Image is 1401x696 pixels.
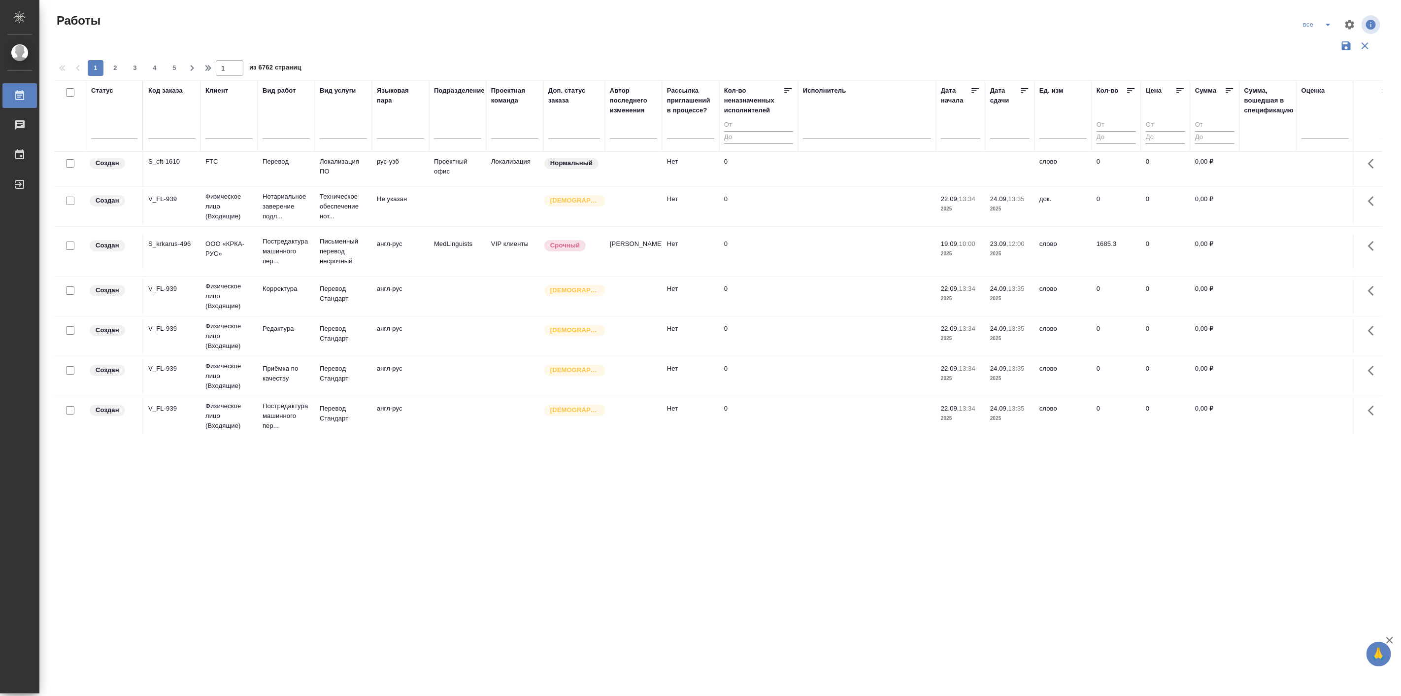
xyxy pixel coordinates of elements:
[941,325,959,332] p: 22.09,
[1299,17,1338,33] div: split button
[96,365,119,375] p: Создан
[1146,86,1162,96] div: Цена
[372,152,429,186] td: рус-узб
[263,324,310,334] p: Редактура
[941,285,959,292] p: 22.09,
[550,241,580,250] p: Срочный
[89,194,137,208] div: Заказ еще не согласован с клиентом, искать исполнителей рано
[1034,399,1092,433] td: слово
[372,279,429,313] td: англ-рус
[959,405,975,412] p: 13:34
[719,399,798,433] td: 0
[1362,152,1386,175] button: Здесь прячутся важные кнопки
[550,325,600,335] p: [DEMOGRAPHIC_DATA]
[434,86,485,96] div: Подразделение
[205,361,253,391] p: Физическое лицо (Входящие)
[1195,119,1234,132] input: От
[1367,642,1391,666] button: 🙏
[89,239,137,252] div: Заказ еще не согласован с клиентом, искать исполнителей рано
[1092,189,1141,224] td: 0
[1141,399,1190,433] td: 0
[990,365,1008,372] p: 24.09,
[1190,234,1239,269] td: 0,00 ₽
[1195,86,1216,96] div: Сумма
[167,63,182,73] span: 5
[320,324,367,344] p: Перевод Стандарт
[990,240,1008,247] p: 23.09,
[372,359,429,393] td: англ-рус
[147,60,163,76] button: 4
[1141,319,1190,353] td: 0
[148,157,196,167] div: S_cft-1610
[320,86,356,96] div: Вид услуги
[372,189,429,224] td: Не указан
[1190,319,1239,353] td: 0,00 ₽
[320,284,367,304] p: Перевод Стандарт
[724,86,783,115] div: Кол-во неназначенных исполнителей
[1146,119,1185,132] input: От
[96,241,119,250] p: Создан
[990,374,1030,383] p: 2025
[959,195,975,203] p: 13:34
[96,196,119,206] p: Создан
[990,414,1030,423] p: 2025
[1141,279,1190,313] td: 0
[1301,86,1325,96] div: Оценка
[96,158,119,168] p: Создан
[959,285,975,292] p: 13:34
[148,324,196,334] div: V_FL-939
[1097,119,1136,132] input: От
[941,240,959,247] p: 19.09,
[550,405,600,415] p: [DEMOGRAPHIC_DATA]
[941,334,980,344] p: 2025
[320,364,367,383] p: Перевод Стандарт
[320,157,367,176] p: Локализация ПО
[96,405,119,415] p: Создан
[1141,189,1190,224] td: 0
[1092,152,1141,186] td: 0
[205,401,253,431] p: Физическое лицо (Входящие)
[1190,359,1239,393] td: 0,00 ₽
[1008,405,1025,412] p: 13:35
[486,234,543,269] td: VIP клиенты
[320,192,367,221] p: Техническое обеспечение нот...
[941,195,959,203] p: 22.09,
[167,60,182,76] button: 5
[148,284,196,294] div: V_FL-939
[550,285,600,295] p: [DEMOGRAPHIC_DATA]
[1370,644,1387,664] span: 🙏
[263,86,296,96] div: Вид работ
[491,86,538,105] div: Проектная команда
[941,86,970,105] div: Дата начала
[1008,325,1025,332] p: 13:35
[89,157,137,170] div: Заказ еще не согласован с клиентом, искать исполнителей рано
[550,158,593,168] p: Нормальный
[148,194,196,204] div: V_FL-939
[550,365,600,375] p: [DEMOGRAPHIC_DATA]
[148,364,196,374] div: V_FL-939
[263,284,310,294] p: Корректура
[1097,131,1136,143] input: До
[96,285,119,295] p: Создан
[941,374,980,383] p: 2025
[941,365,959,372] p: 22.09,
[1034,359,1092,393] td: слово
[1362,234,1386,258] button: Здесь прячутся важные кнопки
[89,284,137,297] div: Заказ еще не согласован с клиентом, искать исполнителей рано
[1362,279,1386,303] button: Здесь прячутся важные кнопки
[1190,189,1239,224] td: 0,00 ₽
[1146,131,1185,143] input: До
[990,334,1030,344] p: 2025
[662,319,719,353] td: Нет
[990,294,1030,304] p: 2025
[263,192,310,221] p: Нотариальное заверение подл...
[1008,365,1025,372] p: 13:35
[959,325,975,332] p: 13:34
[148,404,196,414] div: V_FL-939
[127,60,143,76] button: 3
[54,13,100,29] span: Работы
[1039,86,1064,96] div: Ед. изм
[486,152,543,186] td: Локализация
[1190,279,1239,313] td: 0,00 ₽
[1008,195,1025,203] p: 13:35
